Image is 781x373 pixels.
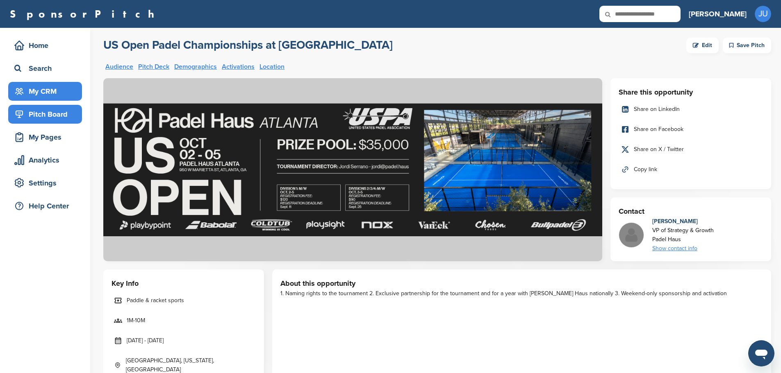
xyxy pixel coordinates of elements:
[619,206,763,217] h3: Contact
[8,59,82,78] a: Search
[619,121,763,138] a: Share on Facebook
[10,9,159,19] a: SponsorPitch
[127,336,164,345] span: [DATE] - [DATE]
[260,63,285,70] a: Location
[12,84,82,99] div: My CRM
[689,5,747,23] a: [PERSON_NAME]
[8,82,82,101] a: My CRM
[619,141,763,158] a: Share on X / Twitter
[8,197,82,215] a: Help Center
[634,125,683,134] span: Share on Facebook
[755,6,771,22] span: JU
[280,289,763,298] div: 1. Naming rights to the tournament 2. Exclusive partnership for the tournament and for a year wit...
[105,63,133,70] a: Audience
[174,63,217,70] a: Demographics
[634,105,680,114] span: Share on LinkedIn
[127,316,145,325] span: 1M-10M
[8,105,82,124] a: Pitch Board
[12,61,82,76] div: Search
[8,151,82,170] a: Analytics
[12,107,82,122] div: Pitch Board
[686,38,719,53] a: Edit
[103,38,393,53] a: US Open Padel Championships at [GEOGRAPHIC_DATA]
[652,226,714,235] div: VP of Strategy & Growth
[138,63,169,70] a: Pitch Deck
[748,340,774,366] iframe: Button to launch messaging window
[222,63,255,70] a: Activations
[8,174,82,192] a: Settings
[8,128,82,147] a: My Pages
[112,278,256,289] h3: Key Info
[127,296,184,305] span: Paddle & racket sports
[619,223,644,247] img: Missing
[103,78,602,261] img: Sponsorpitch &
[652,217,714,226] div: [PERSON_NAME]
[12,199,82,213] div: Help Center
[634,165,657,174] span: Copy link
[619,101,763,118] a: Share on LinkedIn
[652,235,714,244] div: Padel Haus
[619,161,763,178] a: Copy link
[723,38,771,53] div: Save Pitch
[12,176,82,190] div: Settings
[689,8,747,20] h3: [PERSON_NAME]
[103,38,393,52] h2: US Open Padel Championships at [GEOGRAPHIC_DATA]
[8,36,82,55] a: Home
[652,244,714,253] div: Show contact info
[280,278,763,289] h3: About this opportunity
[634,145,684,154] span: Share on X / Twitter
[12,130,82,145] div: My Pages
[12,153,82,167] div: Analytics
[12,38,82,53] div: Home
[619,86,763,98] h3: Share this opportunity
